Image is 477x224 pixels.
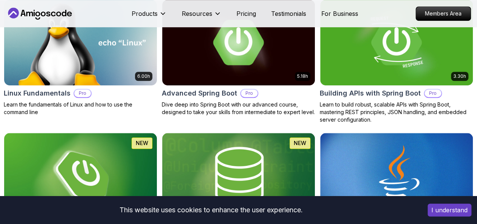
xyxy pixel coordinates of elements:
h2: Linux Fundamentals [4,88,71,99]
p: NEW [294,139,306,147]
a: For Business [321,9,358,18]
button: Accept cookies [428,204,471,216]
img: Spring Boot for Beginners card [4,133,157,219]
button: Resources [182,9,221,24]
p: Products [132,9,158,18]
p: Members Area [416,7,471,20]
p: 3.30h [453,73,466,79]
p: 6.00h [137,73,150,79]
p: Resources [182,9,212,18]
p: 5.18h [297,73,308,79]
p: Learn to build robust, scalable APIs with Spring Boot, mastering REST principles, JSON handling, ... [320,101,473,124]
p: Learn the fundamentals of Linux and how to use the command line [4,101,157,116]
p: Pro [425,90,441,97]
div: This website uses cookies to enhance the user experience. [6,202,416,218]
p: Pro [241,90,258,97]
img: Java for Beginners card [320,133,473,219]
p: NEW [136,139,148,147]
p: Pro [74,90,91,97]
img: Spring Data JPA card [162,133,315,219]
a: Members Area [416,6,471,21]
h2: Advanced Spring Boot [162,88,237,99]
button: Products [132,9,167,24]
p: Dive deep into Spring Boot with our advanced course, designed to take your skills from intermedia... [162,101,315,116]
a: Pricing [236,9,256,18]
a: Testimonials [271,9,306,18]
h2: Building APIs with Spring Boot [320,88,421,99]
